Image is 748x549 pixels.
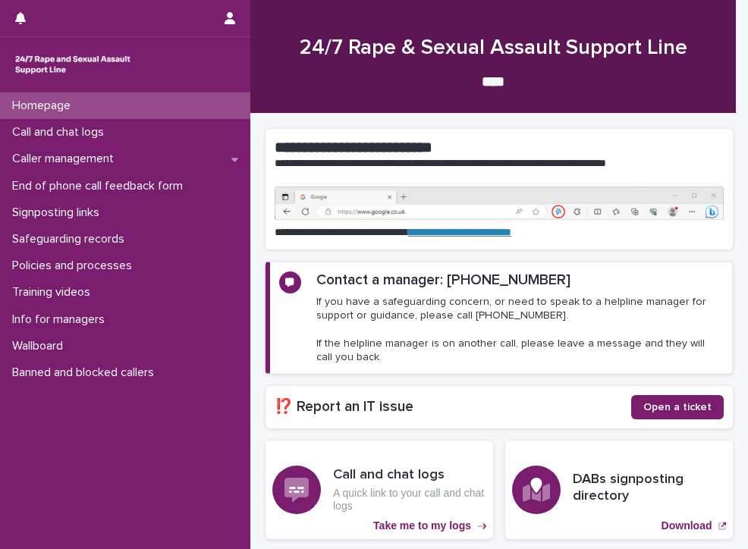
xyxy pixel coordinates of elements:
[573,472,726,504] h3: DABs signposting directory
[6,312,117,327] p: Info for managers
[662,519,712,532] p: Download
[6,205,112,220] p: Signposting links
[275,398,631,416] h2: ⁉️ Report an IT issue
[6,179,195,193] p: End of phone call feedback form
[6,285,102,300] p: Training videos
[6,339,75,353] p: Wallboard
[6,152,126,166] p: Caller management
[275,187,724,220] img: https%3A%2F%2Fcdn.document360.io%2F0deca9d6-0dac-4e56-9e8f-8d9979bfce0e%2FImages%2FDocumentation%...
[631,395,724,419] a: Open a ticket
[316,295,723,364] p: If you have a safeguarding concern, or need to speak to a helpline manager for support or guidanc...
[333,487,486,513] p: A quick link to your call and chat logs
[6,259,144,273] p: Policies and processes
[266,36,721,61] h1: 24/7 Rape & Sexual Assault Support Line
[333,467,486,484] h3: Call and chat logs
[643,402,712,413] span: Open a ticket
[373,519,471,532] p: Take me to my logs
[316,271,570,289] h2: Contact a manager: [PHONE_NUMBER]
[6,125,116,140] p: Call and chat logs
[6,232,137,246] p: Safeguarding records
[12,49,134,80] img: rhQMoQhaT3yELyF149Cw
[6,99,83,113] p: Homepage
[266,441,493,539] a: Take me to my logs
[6,365,166,380] p: Banned and blocked callers
[505,441,733,539] a: Download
